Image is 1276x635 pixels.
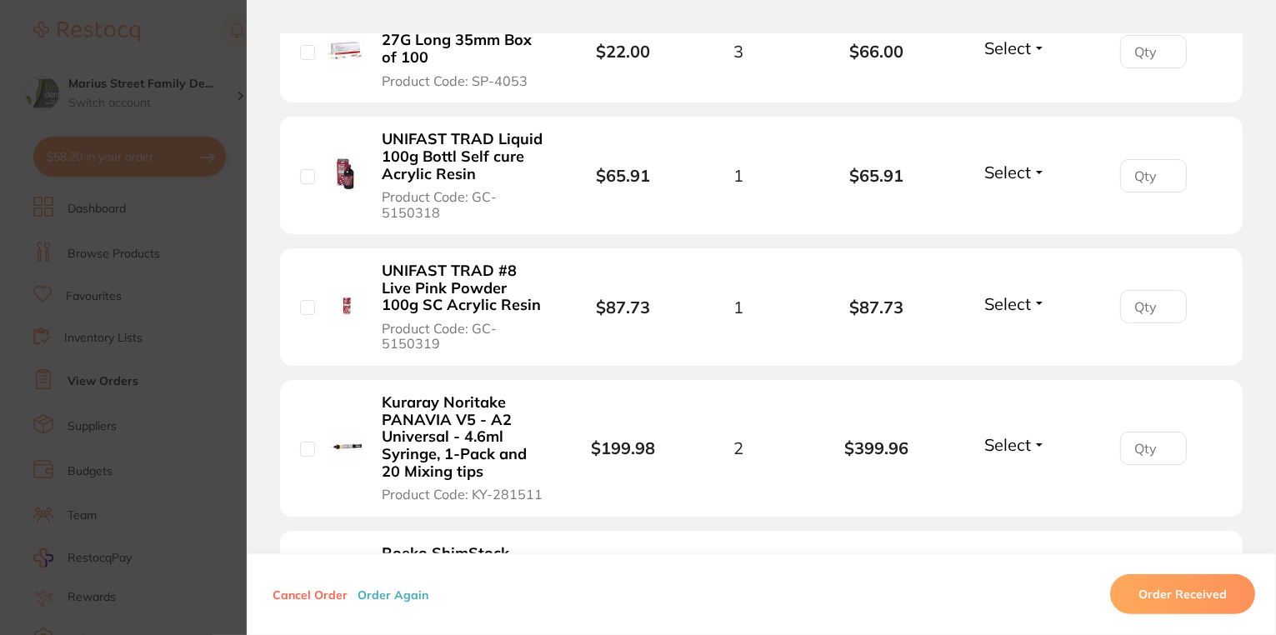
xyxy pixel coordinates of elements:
b: $65.91 [596,165,650,186]
b: Kuraray Noritake PANAVIA V5 - A2 Universal - 4.6ml Syringe, 1-Pack and 20 Mixing tips [382,394,547,480]
button: Select [979,434,1051,455]
div: Message content [73,36,296,286]
span: Product Code: SP-4053 [382,73,528,88]
button: Roeko ShimStock Metal Foil - 8mm x 5m - 8u Roll Product Code: RO-480180 [377,544,552,619]
button: Septoject XL Needle 27G Long 35mm Box of 100 Product Code: SP-4053 [377,14,552,89]
button: Order Again [353,587,433,602]
b: Roeko ShimStock Metal Foil - 8mm x 5m - 8u Roll [382,545,547,597]
img: UNIFAST TRAD #8 Live Pink Powder 100g SC Acrylic Resin [328,287,364,324]
input: Qty [1120,35,1187,68]
button: Select [979,293,1051,314]
b: $65.91 [808,166,946,185]
b: UNIFAST TRAD Liquid 100g Bottl Self cure Acrylic Resin [382,131,547,182]
span: Select [984,434,1031,455]
button: UNIFAST TRAD Liquid 100g Bottl Self cure Acrylic Resin Product Code: GC-5150318 [377,130,552,221]
b: UNIFAST TRAD #8 Live Pink Powder 100g SC Acrylic Resin [382,262,547,314]
b: $199.98 [591,437,655,458]
span: Select [984,293,1031,314]
span: 1 [733,166,743,185]
button: Order Received [1110,574,1255,614]
p: Message from Restocq, sent 1d ago [73,292,296,307]
span: Product Code: GC-5150318 [382,189,547,220]
img: UNIFAST TRAD Liquid 100g Bottl Self cure Acrylic Resin [328,156,364,192]
b: $66.00 [808,42,946,61]
span: Select [984,162,1031,182]
div: message notification from Restocq, 1d ago. Hi MariusDental, This month, AB Orthodontics is offeri... [25,25,308,318]
img: Profile image for Restocq [38,40,64,67]
input: Qty [1120,432,1187,465]
b: Septoject XL Needle 27G Long 35mm Box of 100 [382,15,547,67]
b: $22.00 [596,41,650,62]
input: Qty [1120,159,1187,192]
button: Cancel Order [268,587,353,602]
button: Select [979,162,1051,182]
button: UNIFAST TRAD #8 Live Pink Powder 100g SC Acrylic Resin Product Code: GC-5150319 [377,262,552,352]
input: Qty [1120,290,1187,323]
img: Kuraray Noritake PANAVIA V5 - A2 Universal - 4.6ml Syringe, 1-Pack and 20 Mixing tips [328,428,364,465]
button: Kuraray Noritake PANAVIA V5 - A2 Universal - 4.6ml Syringe, 1-Pack and 20 Mixing tips Product Cod... [377,393,552,503]
span: 1 [733,297,743,317]
b: $87.73 [596,297,650,317]
b: $87.73 [808,297,946,317]
img: Septoject XL Needle 27G Long 35mm Box of 100 [328,32,364,68]
div: Hi MariusDental, [73,36,296,52]
button: Select [979,37,1051,58]
span: Product Code: GC-5150319 [382,321,547,352]
b: $399.96 [808,438,946,457]
span: 3 [733,42,743,61]
span: Select [984,37,1031,58]
span: 2 [733,438,743,457]
span: Product Code: KY-281511 [382,487,543,502]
